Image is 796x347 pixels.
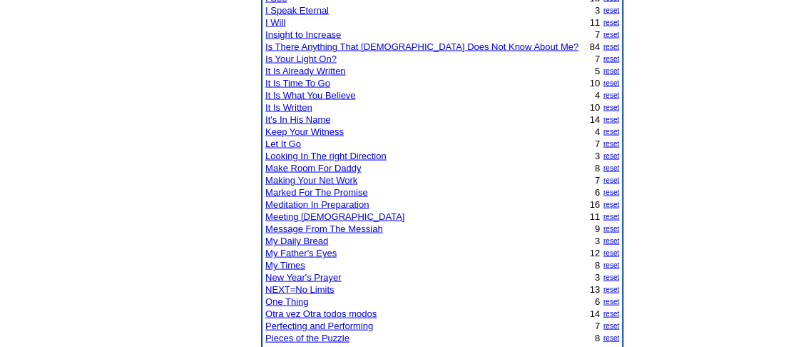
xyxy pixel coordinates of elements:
font: 7 [595,175,600,186]
font: 8 [595,163,600,173]
a: My Daily Bread [265,236,328,246]
font: 9 [595,223,600,234]
a: Keep Your Witness [265,126,344,137]
font: 7 [595,139,600,149]
font: 7 [595,29,600,40]
a: Perfecting and Performing [265,321,373,331]
a: NEXT=No Limits [265,284,334,295]
a: It Is What You Believe [265,90,355,101]
a: reset [603,310,619,318]
a: reset [603,273,619,281]
a: reset [603,19,619,26]
a: reset [603,188,619,196]
a: reset [603,128,619,136]
font: 7 [595,54,600,64]
a: reset [603,104,619,111]
a: Let It Go [265,139,301,149]
font: 4 [595,126,600,137]
a: reset [603,286,619,293]
a: reset [603,225,619,233]
a: Insight to Increase [265,29,341,40]
font: 12 [590,248,600,258]
a: It Is Time To Go [265,78,330,89]
font: 11 [590,17,600,28]
a: Make Room For Daddy [265,163,361,173]
font: 7 [595,321,600,331]
a: Meditation In Preparation [265,199,369,210]
a: Looking In The right Direction [265,151,387,161]
font: 13 [590,284,600,295]
a: It Is Already Written [265,66,345,76]
a: reset [603,43,619,51]
a: I Speak Eternal [265,5,329,16]
a: reset [603,213,619,221]
a: reset [603,201,619,208]
a: reset [603,6,619,14]
a: My Times [265,260,305,271]
font: 14 [590,308,600,319]
a: reset [603,91,619,99]
a: reset [603,237,619,245]
font: 4 [595,90,600,101]
a: reset [603,55,619,63]
a: Is There Anything That [DEMOGRAPHIC_DATA] Does Not Know About Me? [265,41,578,52]
a: Otra vez Otra todos modos [265,308,377,319]
font: 6 [595,187,600,198]
font: 10 [590,78,600,89]
a: reset [603,249,619,257]
a: reset [603,152,619,160]
font: 3 [595,5,600,16]
a: reset [603,31,619,39]
a: One Thing [265,296,308,307]
a: reset [603,164,619,172]
a: New Year's Prayer [265,272,342,283]
font: 84 [590,41,600,52]
font: 8 [595,260,600,271]
a: reset [603,298,619,306]
a: reset [603,176,619,184]
font: 11 [590,211,600,222]
font: 5 [595,66,600,76]
a: My Father's Eyes [265,248,337,258]
a: Meeting [DEMOGRAPHIC_DATA] [265,211,404,222]
a: Message From The Messiah [265,223,383,234]
a: Pieces of the Puzzle [265,333,349,343]
a: reset [603,334,619,342]
a: reset [603,140,619,148]
a: It Is Written [265,102,312,113]
a: reset [603,79,619,87]
a: reset [603,116,619,124]
a: Making Your Net Work [265,175,357,186]
font: 3 [595,151,600,161]
a: reset [603,261,619,269]
font: 16 [590,199,600,210]
a: Is Your Light On? [265,54,337,64]
font: 3 [595,236,600,246]
font: 6 [595,296,600,307]
font: 14 [590,114,600,125]
a: reset [603,322,619,330]
a: It's In His Name [265,114,330,125]
a: reset [603,67,619,75]
font: 8 [595,333,600,343]
font: 3 [595,272,600,283]
font: 10 [590,102,600,113]
a: Marked For The Promise [265,187,368,198]
a: I Will [265,17,285,28]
